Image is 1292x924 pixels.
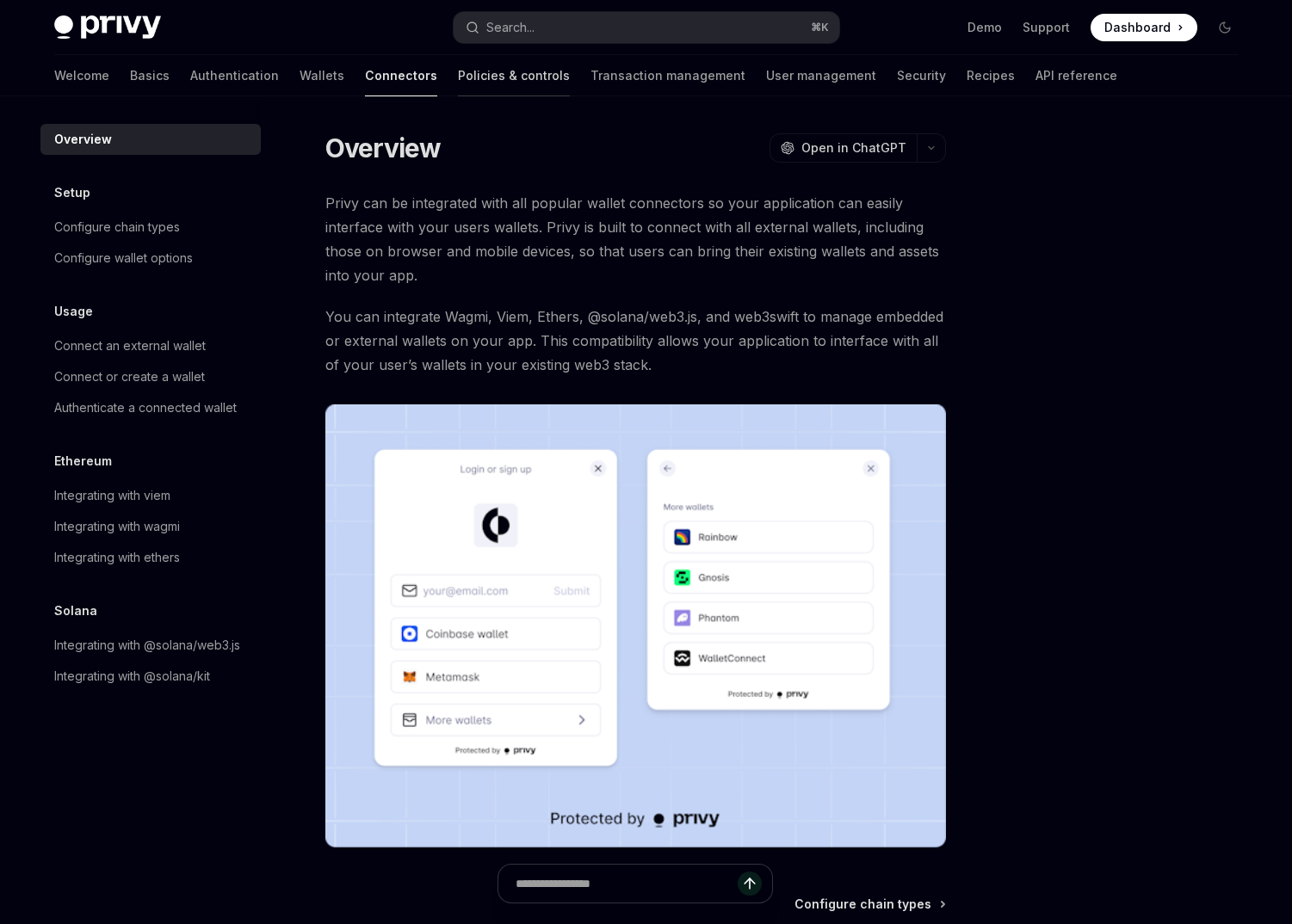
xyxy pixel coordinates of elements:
div: Integrating with viem [54,485,170,506]
div: Search... [486,17,535,38]
span: ⌘ K [811,21,829,34]
h5: Ethereum [54,451,112,471]
a: Policies & controls [458,55,570,96]
a: Integrating with @solana/kit [40,661,261,692]
button: Toggle dark mode [1211,14,1239,41]
img: dark logo [54,15,161,40]
a: Support [1023,19,1070,36]
h5: Usage [54,301,93,322]
a: Connect an external wallet [40,330,261,361]
div: Connect an external wallet [54,336,206,356]
a: Connectors [365,55,437,96]
span: You can integrate Wagmi, Viem, Ethers, @solana/web3.js, and web3swift to manage embedded or exter... [325,305,946,377]
img: Connectors3 [325,404,946,847]
a: Overview [40,124,261,155]
a: Configure wallet options [40,243,261,274]
a: Basics [130,55,170,96]
button: Search...⌘K [454,12,839,43]
a: Transaction management [590,55,745,96]
a: Authentication [190,55,279,96]
span: Dashboard [1104,19,1171,36]
a: Demo [967,19,1002,36]
div: Integrating with ethers [54,547,180,568]
a: User management [766,55,876,96]
div: Configure chain types [54,217,180,237]
a: Configure chain types [40,212,261,243]
a: Recipes [967,55,1015,96]
a: Authenticate a connected wallet [40,392,261,423]
h5: Setup [54,182,90,203]
div: Integrating with @solana/web3.js [54,635,240,656]
span: Privy can be integrated with all popular wallet connectors so your application can easily interfa... [325,191,946,287]
a: Dashboard [1091,14,1197,41]
a: Integrating with ethers [40,542,261,573]
a: Integrating with @solana/web3.js [40,630,261,661]
a: Welcome [54,55,109,96]
div: Configure wallet options [54,248,193,268]
a: API reference [1035,55,1117,96]
div: Connect or create a wallet [54,367,205,387]
div: Overview [54,129,112,150]
span: Open in ChatGPT [801,139,906,157]
div: Authenticate a connected wallet [54,397,237,418]
div: Integrating with wagmi [54,516,180,537]
h5: Solana [54,601,97,621]
button: Open in ChatGPT [770,133,917,163]
div: Integrating with @solana/kit [54,666,210,687]
button: Send message [738,872,762,896]
a: Integrating with wagmi [40,511,261,542]
h1: Overview [325,132,442,163]
a: Integrating with viem [40,480,261,511]
a: Connect or create a wallet [40,361,261,392]
a: Wallets [300,55,344,96]
a: Security [897,55,946,96]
